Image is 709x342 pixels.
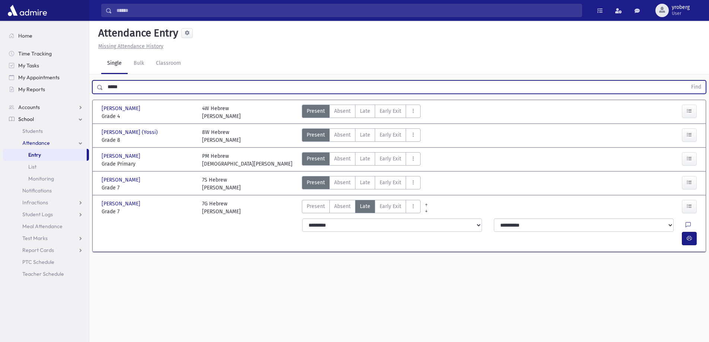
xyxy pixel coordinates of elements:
[334,155,351,163] span: Absent
[202,200,241,215] div: 7G Hebrew [PERSON_NAME]
[3,137,89,149] a: Attendance
[380,179,401,186] span: Early Exit
[202,152,293,168] div: PM Hebrew [DEMOGRAPHIC_DATA][PERSON_NAME]
[3,125,89,137] a: Students
[3,220,89,232] a: Meal Attendance
[3,113,89,125] a: School
[3,71,89,83] a: My Appointments
[202,176,241,192] div: 7S Hebrew [PERSON_NAME]
[22,211,53,218] span: Student Logs
[22,235,48,242] span: Test Marks
[302,200,421,215] div: AttTypes
[360,202,370,210] span: Late
[3,60,89,71] a: My Tasks
[334,202,351,210] span: Absent
[22,140,50,146] span: Attendance
[18,74,60,81] span: My Appointments
[380,107,401,115] span: Early Exit
[360,107,370,115] span: Late
[102,160,195,168] span: Grade Primary
[18,116,34,122] span: School
[18,32,32,39] span: Home
[18,62,39,69] span: My Tasks
[28,175,54,182] span: Monitoring
[380,131,401,139] span: Early Exit
[112,4,582,17] input: Search
[3,232,89,244] a: Test Marks
[18,50,52,57] span: Time Tracking
[360,155,370,163] span: Late
[334,131,351,139] span: Absent
[22,247,54,253] span: Report Cards
[3,196,89,208] a: Infractions
[672,4,690,10] span: yroberg
[3,149,87,161] a: Entry
[95,27,178,39] h5: Attendance Entry
[18,104,40,111] span: Accounts
[672,10,690,16] span: User
[307,179,325,186] span: Present
[302,105,421,120] div: AttTypes
[102,184,195,192] span: Grade 7
[360,131,370,139] span: Late
[22,199,48,206] span: Infractions
[3,173,89,185] a: Monitoring
[150,53,187,74] a: Classroom
[102,112,195,120] span: Grade 4
[3,83,89,95] a: My Reports
[307,131,325,139] span: Present
[334,107,351,115] span: Absent
[380,202,401,210] span: Early Exit
[687,81,706,93] button: Find
[18,86,45,93] span: My Reports
[380,155,401,163] span: Early Exit
[3,30,89,42] a: Home
[22,271,64,277] span: Teacher Schedule
[6,3,49,18] img: AdmirePro
[28,163,36,170] span: List
[102,208,195,215] span: Grade 7
[307,155,325,163] span: Present
[3,101,89,113] a: Accounts
[302,152,421,168] div: AttTypes
[202,105,241,120] div: 4W Hebrew [PERSON_NAME]
[3,208,89,220] a: Student Logs
[128,53,150,74] a: Bulk
[307,107,325,115] span: Present
[3,268,89,280] a: Teacher Schedule
[3,48,89,60] a: Time Tracking
[102,152,142,160] span: [PERSON_NAME]
[202,128,241,144] div: 8W Hebrew [PERSON_NAME]
[3,256,89,268] a: PTC Schedule
[102,105,142,112] span: [PERSON_NAME]
[3,244,89,256] a: Report Cards
[360,179,370,186] span: Late
[22,259,54,265] span: PTC Schedule
[22,187,52,194] span: Notifications
[102,128,159,136] span: [PERSON_NAME] (Yossi)
[98,43,163,49] u: Missing Attendance History
[3,161,89,173] a: List
[3,185,89,196] a: Notifications
[302,128,421,144] div: AttTypes
[102,136,195,144] span: Grade 8
[334,179,351,186] span: Absent
[302,176,421,192] div: AttTypes
[28,151,41,158] span: Entry
[95,43,163,49] a: Missing Attendance History
[22,223,63,230] span: Meal Attendance
[22,128,43,134] span: Students
[102,176,142,184] span: [PERSON_NAME]
[102,200,142,208] span: [PERSON_NAME]
[101,53,128,74] a: Single
[307,202,325,210] span: Present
